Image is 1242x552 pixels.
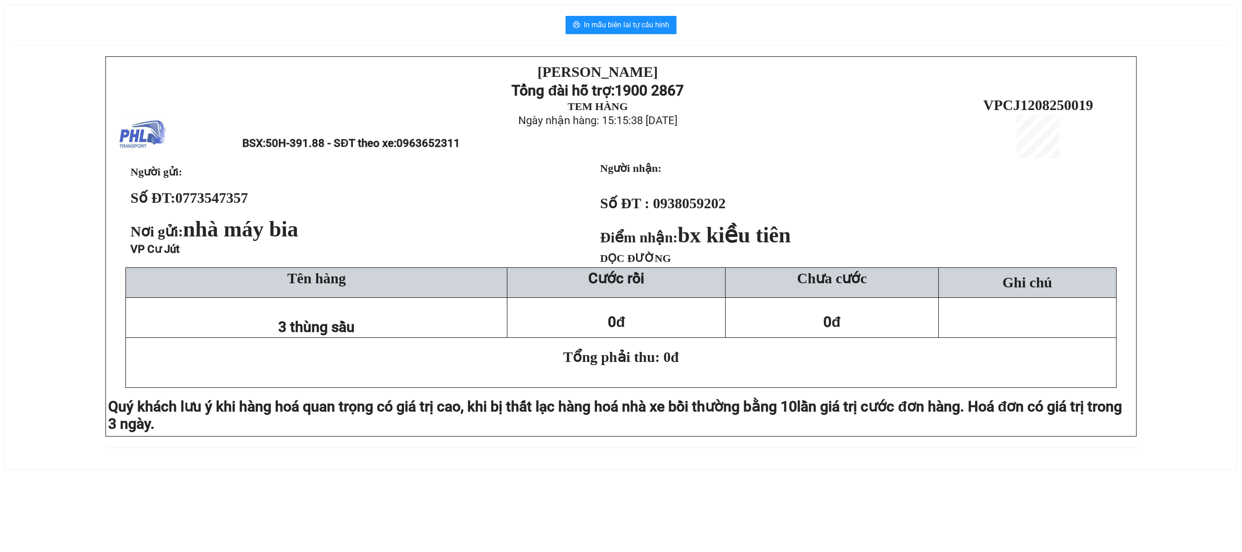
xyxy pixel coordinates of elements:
span: Ghi chú [1002,274,1052,291]
strong: Điểm nhận: [600,229,791,246]
span: Chưa cước [797,270,866,286]
span: 0938059202 [653,195,726,211]
strong: 1900 2867 [615,82,684,99]
span: bx kiều tiên [678,223,791,247]
button: printerIn mẫu biên lai tự cấu hình [566,16,676,34]
span: 0963652311 [396,137,460,150]
span: Tổng phải thu: 0đ [563,349,679,365]
span: lần giá trị cước đơn hàng. Hoá đơn có giá trị trong 3 ngày. [108,398,1122,432]
span: 0773547357 [175,190,248,206]
strong: Số ĐT: [130,190,248,206]
img: logo [120,112,165,158]
span: printer [573,21,580,30]
strong: [PERSON_NAME] [537,64,658,80]
span: 3 thùng sầu [278,318,355,336]
span: Người gửi: [130,166,182,178]
span: Quý khách lưu ý khi hàng hoá quan trọng có giá trị cao, khi bị thất lạc hàng hoá nhà xe bồi thườn... [108,398,797,415]
span: VP Cư Jút [130,243,180,256]
strong: TEM HÀNG [567,100,628,112]
span: 0đ [608,313,625,331]
span: BSX: [242,137,460,150]
strong: Tổng đài hỗ trợ: [511,82,615,99]
span: In mẫu biên lai tự cấu hình [584,19,669,30]
span: Nơi gửi: [130,223,302,240]
span: nhà máy bia [183,217,298,241]
span: Tên hàng [287,270,346,286]
strong: Người nhận: [600,162,661,174]
strong: Cước rồi [588,270,644,287]
span: 0đ [823,313,841,331]
span: 50H-391.88 - SĐT theo xe: [265,137,460,150]
strong: Số ĐT : [600,195,649,211]
span: VPCJ1208250019 [983,97,1093,113]
span: Ngày nhận hàng: 15:15:38 [DATE] [518,114,677,127]
span: DỌC ĐƯỜNG [600,252,671,264]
